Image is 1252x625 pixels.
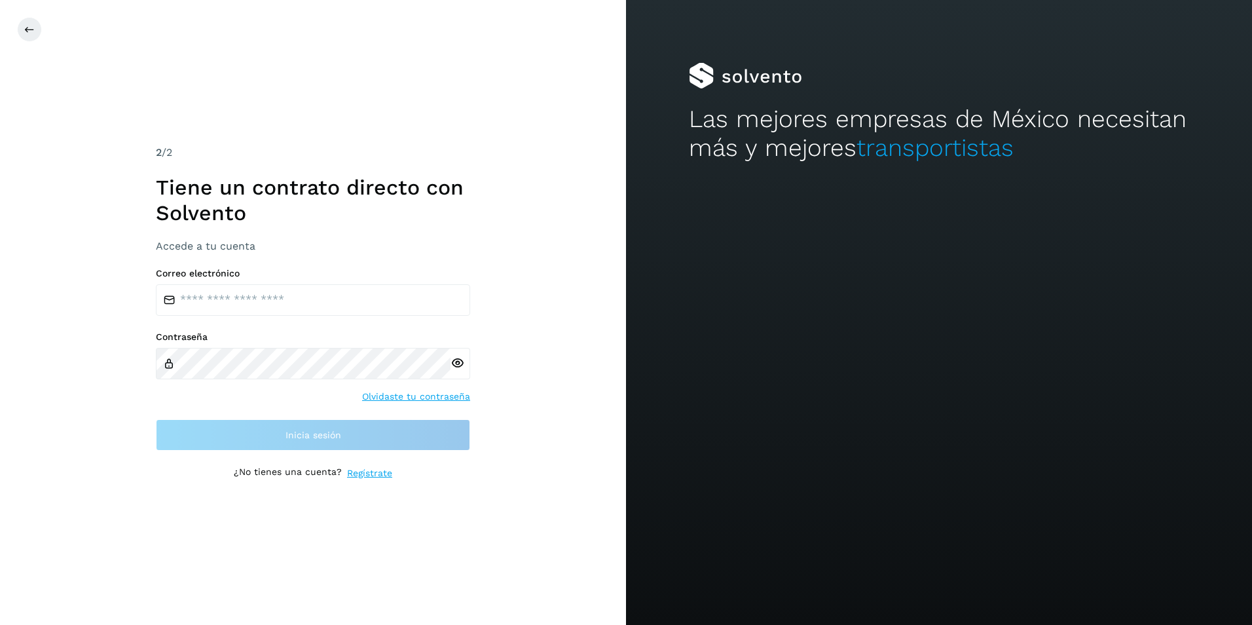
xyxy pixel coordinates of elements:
a: Regístrate [347,466,392,480]
span: Inicia sesión [285,430,341,440]
label: Contraseña [156,331,470,343]
h3: Accede a tu cuenta [156,240,470,252]
button: Inicia sesión [156,419,470,451]
span: transportistas [856,134,1014,162]
p: ¿No tienes una cuenta? [234,466,342,480]
span: 2 [156,146,162,159]
label: Correo electrónico [156,268,470,279]
div: /2 [156,145,470,161]
h2: Las mejores empresas de México necesitan más y mejores [689,105,1190,163]
h1: Tiene un contrato directo con Solvento [156,175,470,225]
a: Olvidaste tu contraseña [362,390,470,404]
